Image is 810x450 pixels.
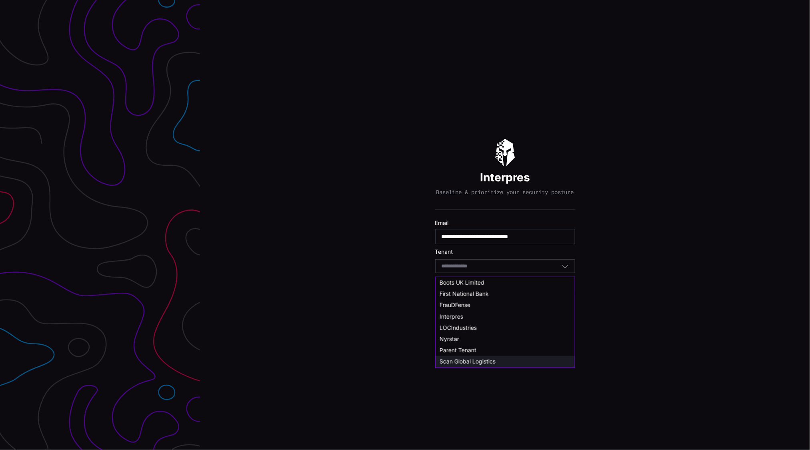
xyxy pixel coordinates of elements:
[435,219,575,227] label: Email
[440,324,477,331] span: LOCIndustries
[562,263,569,270] button: Toggle options menu
[436,189,574,196] p: Baseline & prioritize your security posture
[435,248,575,255] label: Tenant
[440,301,470,308] span: FrauDFense
[440,347,476,354] span: Parent Tenant
[440,335,459,342] span: Nyrstar
[440,279,484,286] span: Boots UK Limited
[440,290,489,297] span: First National Bank
[480,170,530,185] h1: Interpres
[440,313,463,320] span: Interpres
[440,358,496,365] span: Scan Global Logistics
